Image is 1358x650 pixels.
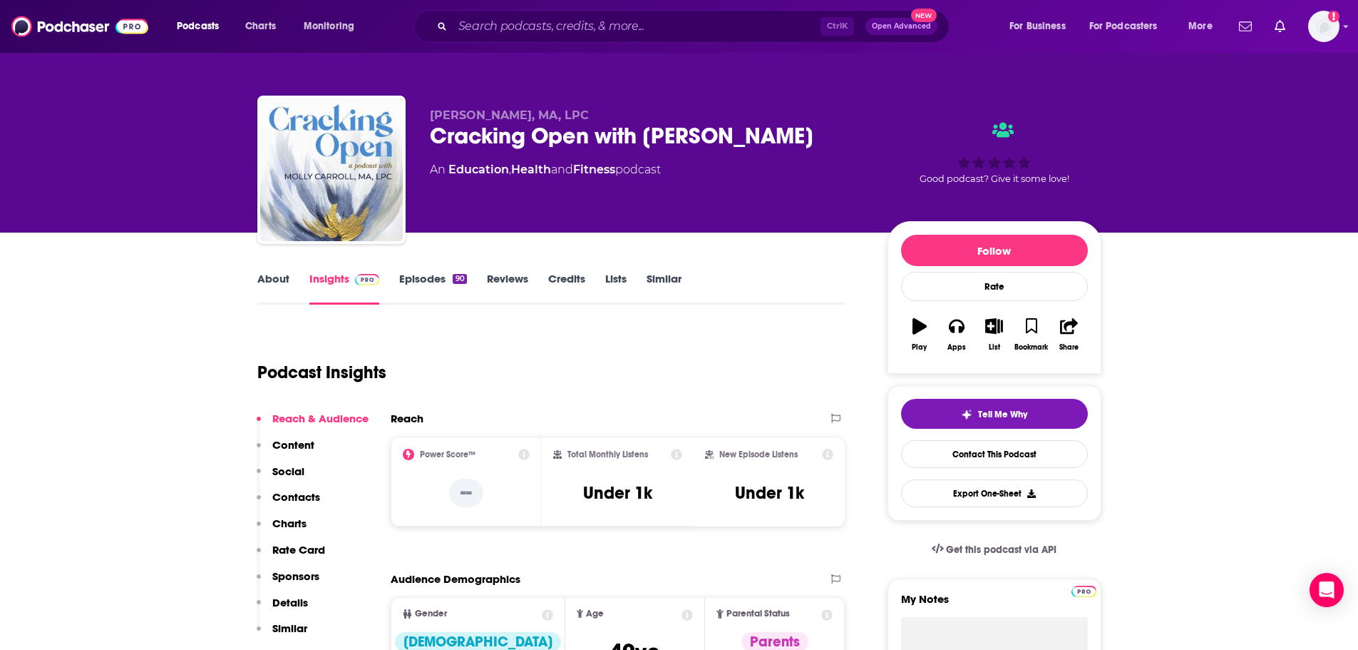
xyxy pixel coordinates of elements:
div: 90 [453,274,466,284]
img: tell me why sparkle [961,409,972,420]
div: List [989,343,1000,352]
button: Apps [938,309,975,360]
p: Charts [272,517,307,530]
span: Charts [245,16,276,36]
span: Gender [415,609,447,619]
a: Similar [647,272,681,305]
div: Search podcasts, credits, & more... [427,10,963,43]
a: Charts [236,15,284,38]
button: Content [257,438,314,464]
h2: New Episode Listens [719,450,798,459]
button: open menu [167,15,237,38]
a: Fitness [573,163,615,176]
span: New [911,9,937,22]
label: My Notes [901,592,1088,617]
span: Open Advanced [872,23,931,30]
button: Play [901,309,938,360]
button: Charts [257,517,307,543]
span: Podcasts [177,16,219,36]
button: open menu [999,15,1084,38]
button: Details [257,596,308,622]
button: Share [1050,309,1087,360]
button: Bookmark [1013,309,1050,360]
span: Parental Status [726,609,790,619]
div: An podcast [430,161,661,178]
p: Social [272,464,304,478]
h2: Audience Demographics [391,572,520,586]
p: Sponsors [272,569,319,583]
p: Content [272,438,314,452]
span: Monitoring [304,16,354,36]
span: Ctrl K [821,17,854,36]
button: Rate Card [257,543,325,569]
a: Credits [548,272,585,305]
button: Export One-Sheet [901,479,1088,507]
img: Podchaser - Follow, Share and Rate Podcasts [11,13,148,40]
a: Show notifications dropdown [1233,14,1257,39]
div: Open Intercom Messenger [1310,573,1344,607]
img: Cracking Open with Molly Carroll [260,98,403,241]
a: Episodes90 [399,272,466,305]
img: Podchaser Pro [1071,586,1096,597]
button: open menu [294,15,373,38]
span: Logged in as rarjune [1308,11,1339,42]
p: Similar [272,621,307,635]
a: Contact This Podcast [901,440,1088,468]
h1: Podcast Insights [257,362,386,383]
button: Reach & Audience [257,412,369,438]
img: Podchaser Pro [355,274,380,285]
span: Get this podcast via API [946,544,1056,556]
span: , [509,163,511,176]
span: For Podcasters [1089,16,1158,36]
a: About [257,272,289,305]
span: Tell Me Why [978,409,1027,420]
button: Open AdvancedNew [865,18,937,35]
span: More [1188,16,1213,36]
div: Share [1059,343,1079,352]
button: Similar [257,621,307,648]
button: tell me why sparkleTell Me Why [901,399,1088,429]
button: open menu [1178,15,1230,38]
a: Show notifications dropdown [1269,14,1291,39]
a: Reviews [487,272,528,305]
p: Reach & Audience [272,412,369,425]
svg: Add a profile image [1328,11,1339,22]
button: open menu [1080,15,1178,38]
p: Contacts [272,490,320,504]
span: [PERSON_NAME], MA, LPC [430,108,589,122]
p: Rate Card [272,543,325,557]
button: Show profile menu [1308,11,1339,42]
h3: Under 1k [583,482,652,504]
p: -- [449,479,483,507]
p: Details [272,596,308,609]
button: Social [257,464,304,491]
button: Sponsors [257,569,319,596]
button: List [975,309,1012,360]
span: and [551,163,573,176]
input: Search podcasts, credits, & more... [453,15,821,38]
a: InsightsPodchaser Pro [309,272,380,305]
a: Lists [605,272,627,305]
div: Rate [901,272,1088,301]
h2: Total Monthly Listens [567,450,648,459]
img: User Profile [1308,11,1339,42]
div: Play [912,343,927,352]
a: Get this podcast via API [920,532,1069,567]
div: Good podcast? Give it some love! [888,108,1101,197]
div: Bookmark [1014,343,1048,352]
span: Good podcast? Give it some love! [920,173,1069,184]
button: Contacts [257,490,320,517]
h2: Reach [391,412,423,425]
a: Pro website [1071,584,1096,597]
span: Age [586,609,604,619]
h3: Under 1k [735,482,804,504]
span: For Business [1009,16,1066,36]
div: Apps [947,343,966,352]
a: Education [448,163,509,176]
h2: Power Score™ [420,450,475,459]
a: Health [511,163,551,176]
button: Follow [901,235,1088,266]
